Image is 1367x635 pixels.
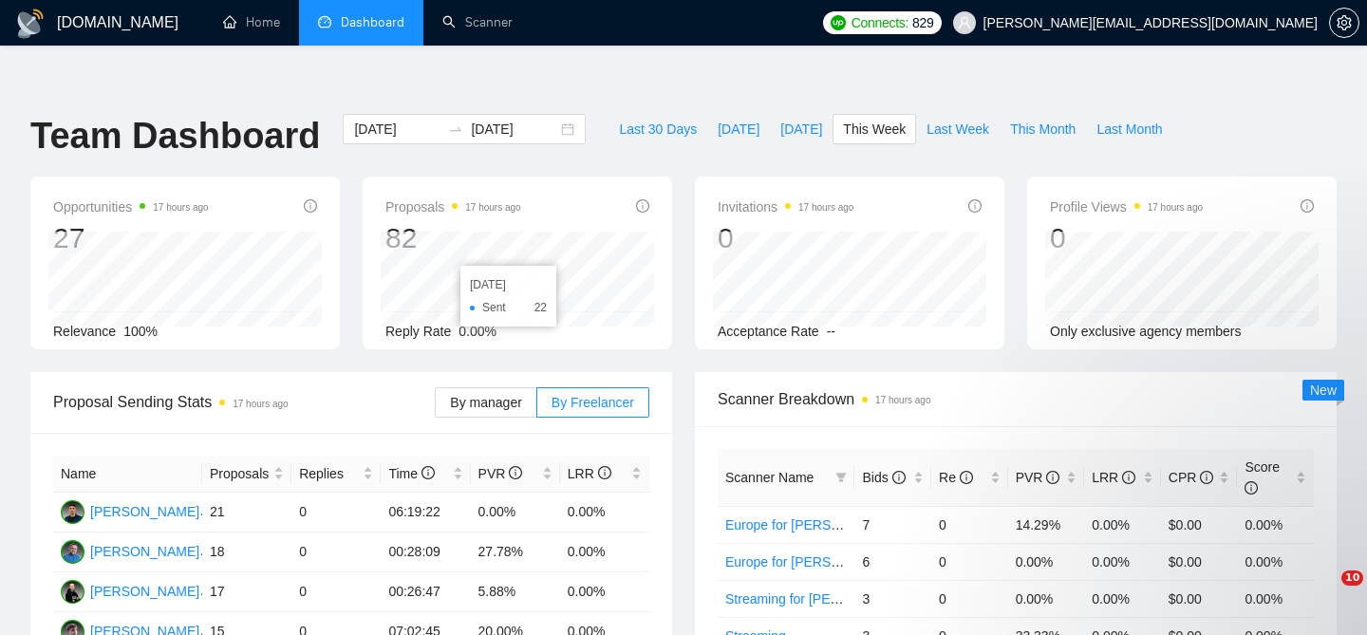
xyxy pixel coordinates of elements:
[233,399,288,409] time: 17 hours ago
[202,572,291,612] td: 17
[568,466,611,481] span: LRR
[843,119,906,140] span: This Week
[1000,114,1086,144] button: This Month
[852,12,908,33] span: Connects:
[291,532,381,572] td: 0
[1329,15,1359,30] a: setting
[385,220,521,256] div: 82
[718,220,853,256] div: 0
[832,463,851,492] span: filter
[381,572,470,612] td: 00:26:47
[470,298,547,317] li: Sent
[960,471,973,484] span: info-circle
[609,114,707,144] button: Last 30 Days
[61,500,84,524] img: VS
[318,15,331,28] span: dashboard
[202,456,291,493] th: Proposals
[1329,8,1359,38] button: setting
[1086,114,1172,144] button: Last Month
[53,220,209,256] div: 27
[1310,383,1337,398] span: New
[53,196,209,218] span: Opportunities
[1341,570,1363,586] span: 10
[53,456,202,493] th: Name
[1302,570,1348,616] iframe: Intercom live chat
[202,532,291,572] td: 18
[835,472,847,483] span: filter
[725,517,900,532] a: Europe for [PERSON_NAME]
[421,466,435,479] span: info-circle
[939,470,973,485] span: Re
[1050,220,1203,256] div: 0
[931,580,1008,617] td: 0
[354,119,440,140] input: Start date
[798,202,853,213] time: 17 hours ago
[780,119,822,140] span: [DATE]
[927,119,989,140] span: Last Week
[478,466,523,481] span: PVR
[381,493,470,532] td: 06:19:22
[854,580,931,617] td: 3
[1161,580,1238,617] td: $0.00
[770,114,833,144] button: [DATE]
[202,493,291,532] td: 21
[1008,580,1085,617] td: 0.00%
[725,470,814,485] span: Scanner Name
[1148,202,1203,213] time: 17 hours ago
[862,470,905,485] span: Bids
[471,119,557,140] input: End date
[560,572,649,612] td: 0.00%
[1050,196,1203,218] span: Profile Views
[619,119,697,140] span: Last 30 Days
[718,119,759,140] span: [DATE]
[534,298,547,317] span: 22
[291,493,381,532] td: 0
[827,324,835,339] span: --
[560,493,649,532] td: 0.00%
[53,390,435,414] span: Proposal Sending Stats
[725,591,918,607] a: Streaming for [PERSON_NAME]
[471,532,560,572] td: 27.78%
[912,12,933,33] span: 829
[61,540,84,564] img: AB
[61,580,84,604] img: EZ
[833,114,916,144] button: This Week
[442,14,513,30] a: searchScanner
[448,121,463,137] span: swap-right
[916,114,1000,144] button: Last Week
[291,572,381,612] td: 0
[854,506,931,543] td: 7
[725,554,900,570] a: Europe for [PERSON_NAME]
[718,324,819,339] span: Acceptance Rate
[459,324,496,339] span: 0.00%
[448,121,463,137] span: to
[1096,119,1162,140] span: Last Month
[1050,324,1242,339] span: Only exclusive agency members
[304,199,317,213] span: info-circle
[1084,580,1161,617] td: 0.00%
[509,466,522,479] span: info-circle
[718,196,853,218] span: Invitations
[471,572,560,612] td: 5.88%
[958,16,971,29] span: user
[123,324,158,339] span: 100%
[560,532,649,572] td: 0.00%
[90,581,199,602] div: [PERSON_NAME]
[388,466,434,481] span: Time
[1301,199,1314,213] span: info-circle
[153,202,208,213] time: 17 hours ago
[90,501,199,522] div: [PERSON_NAME]
[385,196,521,218] span: Proposals
[210,463,270,484] span: Proposals
[892,471,906,484] span: info-circle
[931,543,1008,580] td: 0
[968,199,982,213] span: info-circle
[471,493,560,532] td: 0.00%
[30,114,320,159] h1: Team Dashboard
[450,395,521,410] span: By manager
[341,14,404,30] span: Dashboard
[470,275,547,294] div: [DATE]
[61,543,199,558] a: AB[PERSON_NAME]
[53,324,116,339] span: Relevance
[1237,580,1314,617] td: 0.00%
